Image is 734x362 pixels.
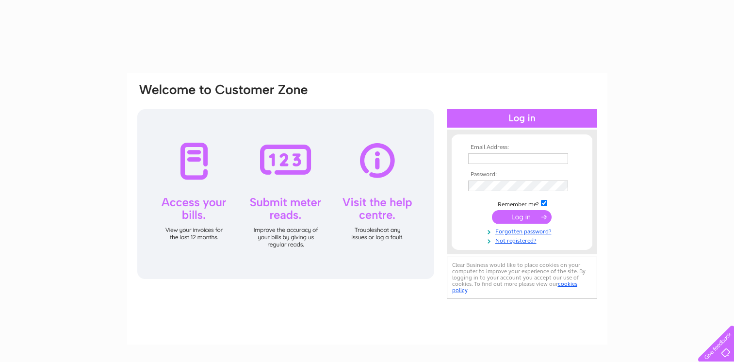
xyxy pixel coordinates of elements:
[468,235,578,245] a: Not registered?
[452,280,577,294] a: cookies policy
[447,257,597,299] div: Clear Business would like to place cookies on your computer to improve your experience of the sit...
[466,144,578,151] th: Email Address:
[468,226,578,235] a: Forgotten password?
[466,171,578,178] th: Password:
[492,210,552,224] input: Submit
[466,198,578,208] td: Remember me?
